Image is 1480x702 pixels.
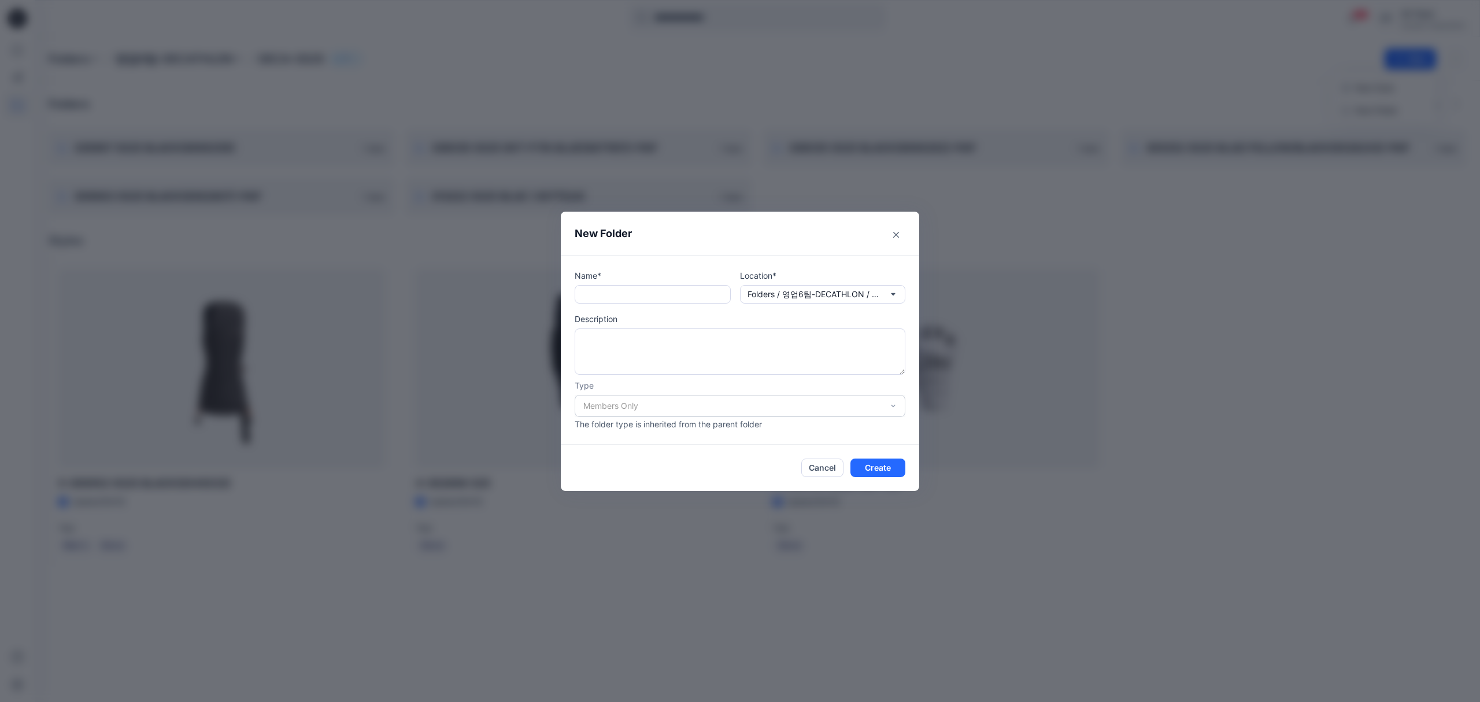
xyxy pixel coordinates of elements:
p: Location* [740,269,905,282]
p: Description [575,313,905,325]
p: Name* [575,269,731,282]
p: Type [575,379,905,391]
button: Close [887,226,905,244]
button: Create [850,459,905,477]
p: Folders / 영업6팀-DECATHLON / DECA-SS25 [748,288,880,301]
button: Folders / 영업6팀-DECATHLON / DECA-SS25 [740,285,905,304]
p: The folder type is inherited from the parent folder [575,418,905,430]
header: New Folder [561,212,919,255]
button: Cancel [801,459,843,477]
